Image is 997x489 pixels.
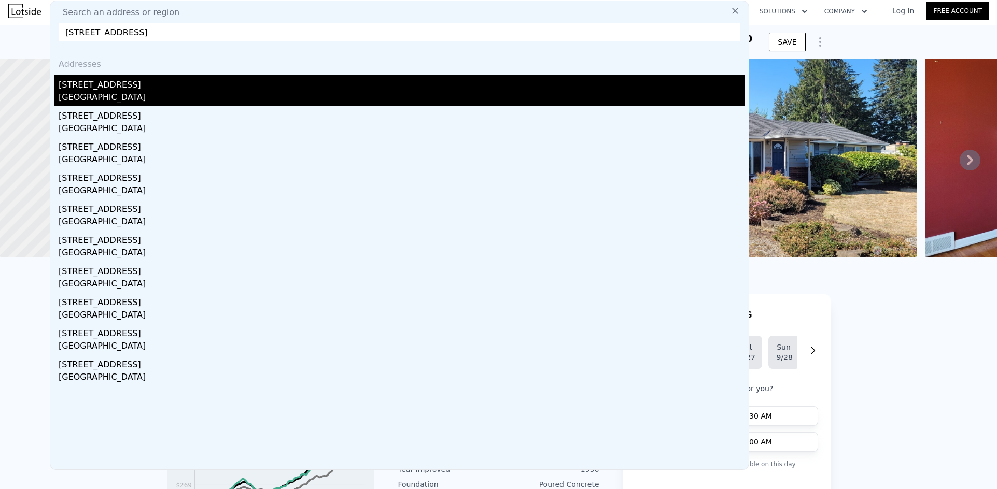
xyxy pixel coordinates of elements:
button: Sun9/28 [768,336,799,369]
tspan: $269 [176,482,192,489]
div: [GEOGRAPHIC_DATA] [59,122,745,137]
div: [STREET_ADDRESS] [59,106,745,122]
div: [STREET_ADDRESS] [59,292,745,309]
img: Lotside [8,4,41,18]
a: Log In [880,6,926,16]
div: [GEOGRAPHIC_DATA] [59,371,745,385]
div: [STREET_ADDRESS] [59,261,745,278]
div: 9/27 [739,352,754,363]
div: Sun [777,342,791,352]
div: [GEOGRAPHIC_DATA] [59,184,745,199]
button: Solutions [751,2,816,21]
div: [GEOGRAPHIC_DATA] [59,309,745,323]
div: [STREET_ADDRESS] [59,354,745,371]
span: Search an address or region [54,6,179,19]
div: [GEOGRAPHIC_DATA] [59,215,745,230]
button: SAVE [769,33,805,51]
button: Show Options [810,32,831,52]
div: [STREET_ADDRESS] [59,323,745,340]
div: 9/28 [777,352,791,363]
tspan: $419 [176,463,192,470]
a: Free Account [926,2,989,20]
div: [GEOGRAPHIC_DATA] [59,278,745,292]
div: [STREET_ADDRESS] [59,168,745,184]
div: [STREET_ADDRESS] [59,137,745,153]
div: [GEOGRAPHIC_DATA] [59,247,745,261]
div: [STREET_ADDRESS] [59,199,745,215]
div: [GEOGRAPHIC_DATA] [59,153,745,168]
button: Company [816,2,876,21]
div: Addresses [54,50,745,75]
input: Enter an address, city, region, neighborhood or zip code [59,23,740,41]
div: [GEOGRAPHIC_DATA] [59,91,745,106]
div: [STREET_ADDRESS] [59,75,745,91]
div: [GEOGRAPHIC_DATA] [59,340,745,354]
div: [STREET_ADDRESS] [59,230,745,247]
